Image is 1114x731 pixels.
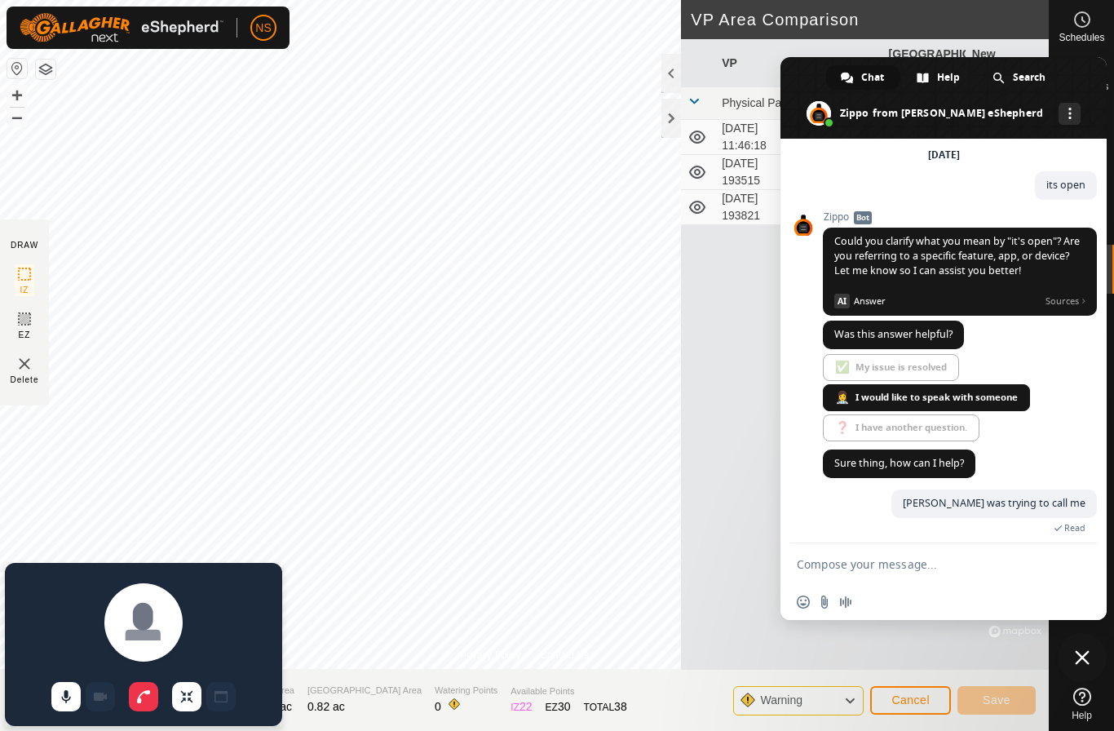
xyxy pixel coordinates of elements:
span: Send a file [818,596,831,609]
span: Zippo [823,211,1097,223]
span: [GEOGRAPHIC_DATA] Area [307,684,422,698]
div: IZ [511,698,532,715]
span: Delete [11,374,39,386]
span: Exit full screen [172,682,201,711]
span: Watering Points [435,684,497,698]
span: Audio message [839,596,852,609]
span: Could you clarify what you mean by "it's open"? Are you referring to a specific feature, app, or ... [834,234,1080,277]
button: Save [957,686,1036,715]
span: Search [1013,65,1045,90]
td: [DATE] 11:46:18 [715,120,798,155]
div: DRAW [11,239,38,251]
span: 0.82 ac [307,700,345,713]
td: [DATE] 193821 [715,190,798,225]
span: Chat [861,65,884,90]
span: Help [1072,711,1092,720]
a: Privacy Policy [460,648,521,662]
span: Cancel [891,693,930,707]
span: Read [1064,522,1085,534]
button: Cancel [870,686,951,715]
textarea: Compose your message... [797,557,1054,572]
div: Chat [826,65,900,90]
span: Help [937,65,960,90]
span: Schedules [1059,33,1104,42]
div: More channels [1059,103,1081,125]
button: – [7,107,27,126]
span: NS [255,20,271,37]
span: AI [834,294,850,308]
button: Map Layers [36,60,55,79]
span: 0 [435,700,441,713]
span: IZ [20,284,29,296]
span: 30 [558,700,571,713]
span: Bot [854,211,872,224]
div: Close chat [1058,633,1107,682]
div: Search [978,65,1062,90]
span: Was this answer helpful? [834,327,953,341]
img: VP [15,354,34,374]
button: Reset Map [7,59,27,78]
span: Sources [1045,294,1086,308]
span: 22 [519,700,533,713]
span: its open [1046,178,1085,192]
th: New Allocation [966,39,1049,87]
span: Disable audio [51,682,81,711]
span: Physical Paddock 1 [722,96,821,109]
th: Herd [798,39,882,87]
div: EZ [546,698,571,715]
span: End call [129,682,158,711]
span: Sure thing, how can I help? [834,456,964,470]
span: Save [983,693,1010,707]
span: Answer [854,294,1039,308]
button: + [7,86,27,105]
div: [DATE] [928,150,960,160]
a: Contact Us [541,648,589,662]
span: Insert an emoji [797,596,810,609]
div: TOTAL [584,698,627,715]
td: [DATE] 193515 [715,155,798,190]
th: [GEOGRAPHIC_DATA] Area [882,39,966,87]
span: EZ [19,329,31,341]
a: Help [1050,681,1114,727]
span: Warning [760,693,802,707]
h2: VP Area Comparison [691,10,1049,29]
img: Gallagher Logo [20,13,223,42]
span: [PERSON_NAME] was trying to call me [903,496,1085,510]
span: Available Points [511,684,626,698]
div: Help [902,65,976,90]
span: Total Area [254,684,294,698]
span: 38 [614,700,627,713]
th: VP [715,39,798,87]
